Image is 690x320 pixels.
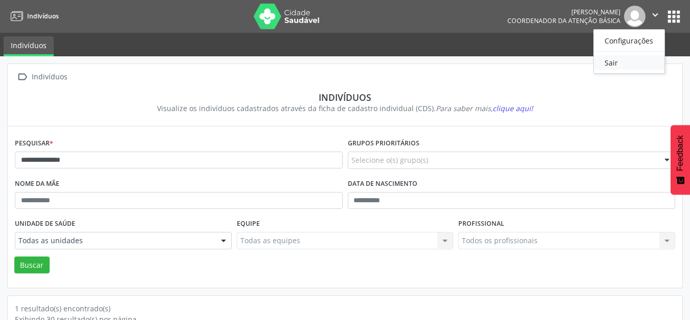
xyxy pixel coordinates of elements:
a: Indivíduos [4,36,54,56]
div: [PERSON_NAME] [507,8,620,16]
label: Equipe [237,216,260,232]
a:  Indivíduos [15,70,69,84]
button:  [646,6,665,27]
div: Indivíduos [30,70,69,84]
span: Coordenador da Atenção Básica [507,16,620,25]
label: Data de nascimento [348,176,417,192]
span: Selecione o(s) grupo(s) [351,155,428,165]
a: Configurações [594,33,664,48]
div: Indivíduos [22,92,668,103]
i: Para saber mais, [436,103,533,113]
i:  [650,9,661,20]
label: Unidade de saúde [15,216,75,232]
button: Feedback - Mostrar pesquisa [671,125,690,195]
label: Grupos prioritários [348,136,419,152]
button: Buscar [14,257,50,274]
i:  [15,70,30,84]
div: Visualize os indivíduos cadastrados através da ficha de cadastro individual (CDS). [22,103,668,114]
span: Todas as unidades [18,236,211,246]
ul:  [593,29,665,74]
div: 1 resultado(s) encontrado(s) [15,303,675,314]
label: Profissional [458,216,504,232]
label: Nome da mãe [15,176,59,192]
a: Indivíduos [7,8,59,25]
button: apps [665,8,683,26]
span: clique aqui! [493,103,533,113]
a: Sair [594,55,664,70]
span: Indivíduos [27,12,59,20]
img: img [624,6,646,27]
span: Feedback [676,135,685,171]
label: Pesquisar [15,136,53,152]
